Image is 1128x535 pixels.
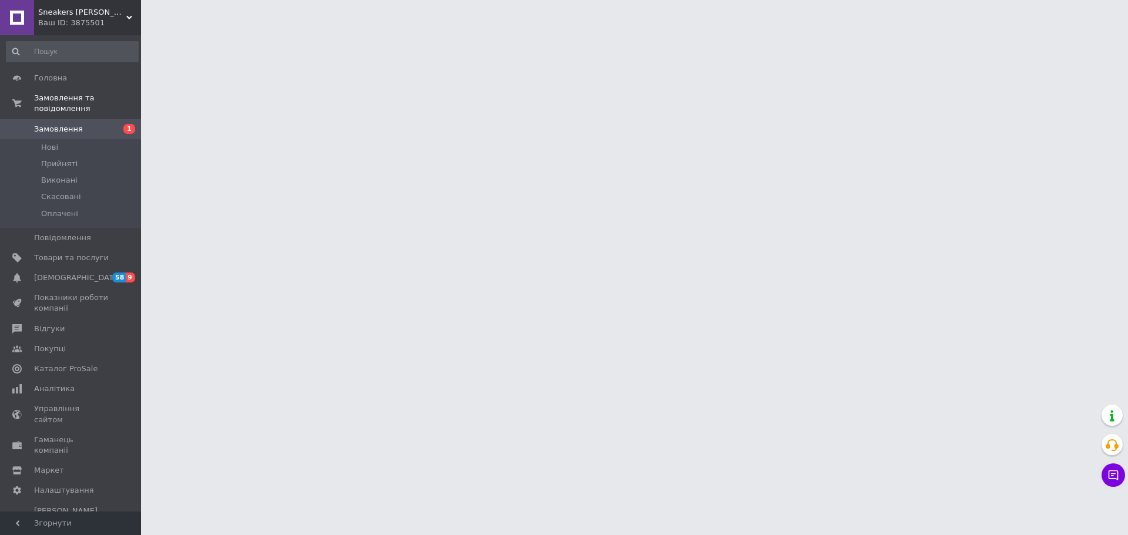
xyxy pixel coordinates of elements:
[34,253,109,263] span: Товари та послуги
[34,93,141,114] span: Замовлення та повідомлення
[126,272,135,282] span: 9
[34,344,66,354] span: Покупці
[38,7,126,18] span: Sneakers Kross
[34,435,109,456] span: Гаманець компанії
[34,272,121,283] span: [DEMOGRAPHIC_DATA]
[34,403,109,425] span: Управління сайтом
[6,41,139,62] input: Пошук
[34,233,91,243] span: Повідомлення
[1102,463,1125,487] button: Чат з покупцем
[34,324,65,334] span: Відгуки
[41,175,78,186] span: Виконані
[34,292,109,314] span: Показники роботи компанії
[38,18,141,28] div: Ваш ID: 3875501
[41,191,81,202] span: Скасовані
[34,124,83,134] span: Замовлення
[112,272,126,282] span: 58
[34,465,64,476] span: Маркет
[34,364,98,374] span: Каталог ProSale
[41,159,78,169] span: Прийняті
[34,383,75,394] span: Аналітика
[123,124,135,134] span: 1
[41,142,58,153] span: Нові
[41,208,78,219] span: Оплачені
[34,73,67,83] span: Головна
[34,485,94,496] span: Налаштування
